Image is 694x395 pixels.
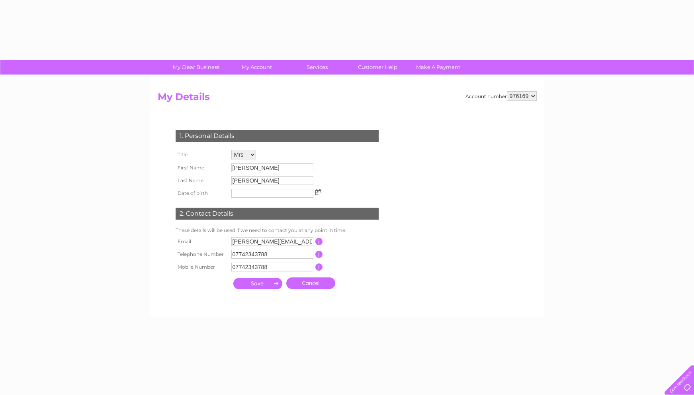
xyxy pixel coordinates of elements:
th: First Name [174,161,229,174]
th: Mobile Number [174,261,229,273]
th: Title [174,148,229,161]
a: My Account [224,60,289,75]
div: 1. Personal Details [176,130,379,142]
a: Customer Help [345,60,411,75]
a: Cancel [286,277,335,289]
input: Submit [233,278,282,289]
th: Date of birth [174,187,229,200]
th: Last Name [174,174,229,187]
th: Telephone Number [174,248,229,261]
input: Information [315,238,323,245]
a: Make A Payment [405,60,471,75]
th: Email [174,235,229,248]
a: My Clear Business [163,60,229,75]
a: Services [284,60,350,75]
input: Information [315,251,323,258]
h2: My Details [158,91,537,106]
div: 2. Contact Details [176,208,379,220]
img: ... [315,189,321,195]
td: These details will be used if we need to contact you at any point in time. [174,226,381,235]
div: Account number [465,91,537,101]
input: Information [315,263,323,271]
